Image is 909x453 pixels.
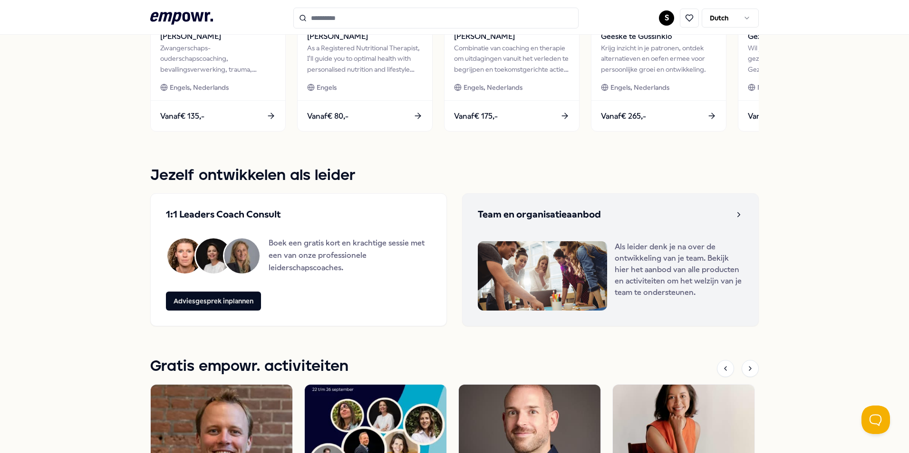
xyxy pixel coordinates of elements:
[150,164,759,188] h1: Jezelf ontwikkelen als leider
[160,110,204,123] span: Vanaf € 135,-
[307,30,423,43] span: [PERSON_NAME]
[150,355,348,378] h1: Gratis empowr. activiteiten
[224,238,260,274] img: Avatar
[610,82,669,93] span: Engels, Nederlands
[160,30,276,43] span: [PERSON_NAME]
[166,209,280,220] p: 1:1 Leaders Coach Consult
[601,110,646,123] span: Vanaf € 265,-
[757,82,793,93] span: Nederlands
[861,406,890,434] iframe: Help Scout Beacon - Open
[454,30,570,43] span: [PERSON_NAME]
[659,10,674,26] button: S
[160,43,276,75] div: Zwangerschaps- ouderschapscoaching, bevallingsverwerking, trauma, (prik)angst & stresscoaching.
[748,30,863,43] span: Gezondheidscheck Compleet
[307,43,423,75] div: As a Registered Nutritional Therapist, I'll guide you to optimal health with personalised nutriti...
[748,43,863,75] div: Wil je weten hoe het écht met je gezondheid gaat? De Gezondheidscheck meet 18 biomarkers voor een...
[269,237,431,274] p: Boek een gratis kort en krachtige sessie met een van onze professionele leiderschapscoaches.
[170,82,229,93] span: Engels, Nederlands
[615,241,743,311] p: Als leider denk je na over de ontwikkeling van je team. Bekijk hier het aanbod van alle producten...
[478,209,601,220] p: Team en organisatieaanbod
[317,82,337,93] span: Engels
[462,193,759,326] a: Team en organisatieaanbodTeam imageAls leider denk je na over de ontwikkeling van je team. Bekijk...
[454,110,498,123] span: Vanaf € 175,-
[464,82,522,93] span: Engels, Nederlands
[748,110,792,123] span: Vanaf € 170,-
[601,30,716,43] span: Geeske te Gussinklo
[454,43,570,75] div: Combinatie van coaching en therapie om uitdagingen vanuit het verleden te begrijpen en toekomstge...
[307,110,348,123] span: Vanaf € 80,-
[293,8,579,28] input: Search for products, categories or subcategories
[478,241,607,311] img: Team image
[166,292,261,311] button: Adviesgesprek inplannen
[167,238,203,274] img: Avatar
[196,238,231,274] img: Avatar
[601,43,716,75] div: Krijg inzicht in je patronen, ontdek alternatieven en oefen ermee voor persoonlijke groei en ontw...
